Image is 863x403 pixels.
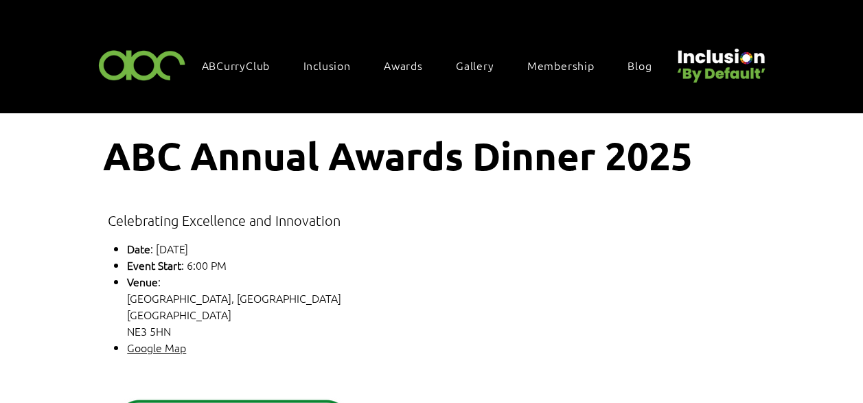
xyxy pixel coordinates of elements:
[127,257,181,273] span: Event Start
[127,257,592,273] p: : 6:00 PM
[303,58,351,73] span: Inclusion
[195,51,673,80] nav: Site
[108,212,341,229] span: Celebrating Excellence and Innovation
[127,241,150,256] span: Date
[527,58,595,73] span: Membership
[297,51,371,80] div: Inclusion
[449,51,515,80] a: Gallery
[202,58,271,73] span: ABCurryClub
[95,44,189,84] img: ABC-Logo-Blank-Background-01-01-2.png
[384,58,423,73] span: Awards
[377,51,444,80] div: Awards
[621,51,672,80] a: Blog
[520,51,615,80] a: Membership
[127,273,592,339] p: : [GEOGRAPHIC_DATA], [GEOGRAPHIC_DATA] [GEOGRAPHIC_DATA] NE3 5HN
[673,37,768,84] img: Untitled design (22).png
[195,51,291,80] a: ABCurryClub
[127,240,592,257] p: : [DATE]
[456,58,494,73] span: Gallery
[628,58,652,73] span: Blog
[127,274,158,289] span: Venue
[103,131,693,179] span: ABC Annual Awards Dinner 2025
[127,340,186,355] a: Google Map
